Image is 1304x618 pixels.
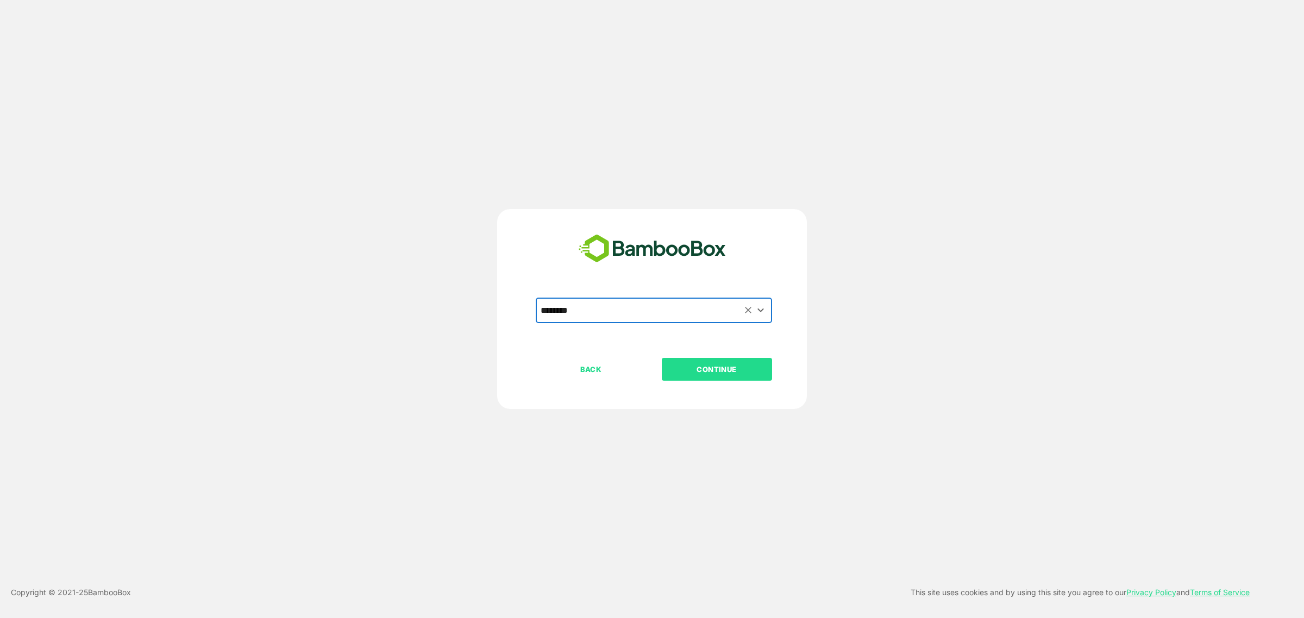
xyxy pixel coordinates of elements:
[536,358,646,381] button: BACK
[911,586,1250,599] p: This site uses cookies and by using this site you agree to our and
[754,303,768,318] button: Open
[742,304,755,317] button: Clear
[1126,588,1176,597] a: Privacy Policy
[573,231,732,267] img: bamboobox
[662,358,772,381] button: CONTINUE
[537,363,645,375] p: BACK
[1190,588,1250,597] a: Terms of Service
[11,586,131,599] p: Copyright © 2021- 25 BambooBox
[662,363,771,375] p: CONTINUE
